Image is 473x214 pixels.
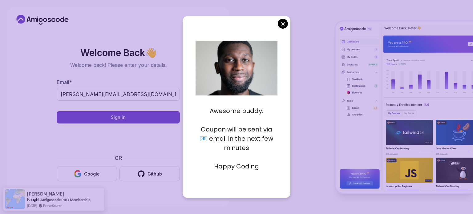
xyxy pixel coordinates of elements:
span: [PERSON_NAME] [27,191,64,196]
button: Google [57,167,117,181]
iframe: Widget containing checkbox for hCaptcha security challenge [72,127,165,151]
a: Home link [15,15,70,25]
a: ProveSource [43,203,62,208]
input: Enter your email [57,88,180,101]
img: Amigoscode Dashboard [336,22,473,193]
h2: Welcome Back [57,48,180,58]
label: Email * [57,79,72,85]
p: Welcome back! Please enter your details. [57,61,180,69]
span: [DATE] [27,203,37,208]
div: Github [148,171,162,177]
a: Amigoscode PRO Membership [40,197,91,202]
button: Github [119,167,180,181]
img: provesource social proof notification image [5,189,25,209]
p: OR [115,154,122,162]
span: 👋 [145,48,156,58]
button: Sign in [57,111,180,123]
div: Google [84,171,100,177]
span: Bought [27,197,40,202]
div: Sign in [111,114,126,120]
